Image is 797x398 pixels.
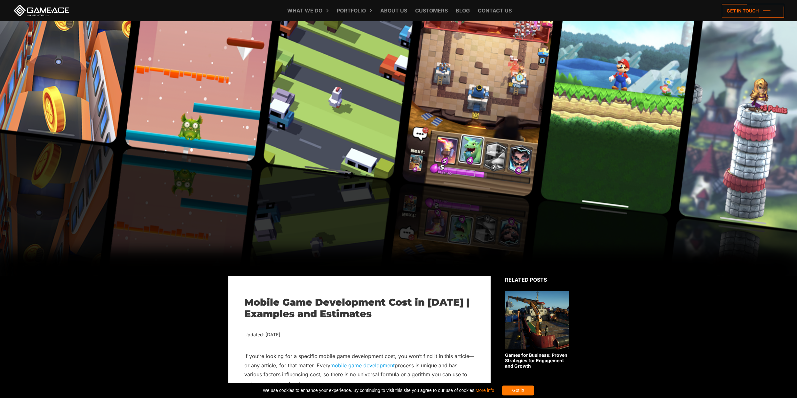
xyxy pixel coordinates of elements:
div: Related posts [505,276,569,284]
span: We use cookies to enhance your experience. By continuing to visit this site you agree to our use ... [263,386,494,395]
a: Get in touch [722,4,784,18]
a: More info [476,388,494,393]
img: Related [505,291,569,349]
p: If you’re looking for a specific mobile game development cost, you won’t find it in this article—... [244,352,475,388]
a: Games for Business: Proven Strategies for Engagement and Growth [505,291,569,369]
div: Got it! [502,386,534,395]
a: mobile game development [330,362,395,369]
div: Updated: [DATE] [244,331,475,339]
h1: Mobile Game Development Cost in [DATE] | Examples and Estimates [244,297,475,320]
